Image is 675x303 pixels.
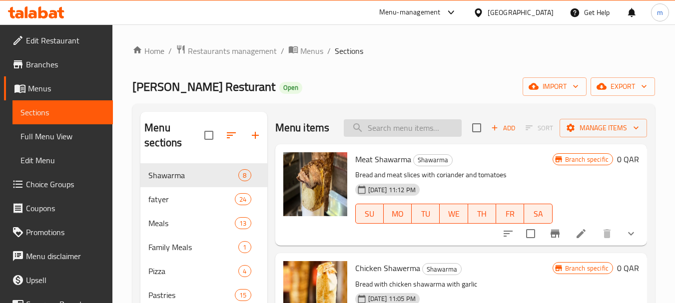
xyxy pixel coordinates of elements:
span: Restaurants management [188,45,277,57]
span: Select to update [520,223,541,244]
div: items [235,289,251,301]
span: Manage items [568,122,639,134]
span: Edit Restaurant [26,34,105,46]
span: Sort sections [219,123,243,147]
a: Restaurants management [176,44,277,57]
button: TH [468,204,496,224]
div: items [238,265,251,277]
a: Edit Restaurant [4,28,113,52]
div: Family Meals1 [140,235,267,259]
a: Promotions [4,220,113,244]
div: items [235,193,251,205]
div: Shawarma [413,154,453,166]
span: 24 [235,195,250,204]
button: Manage items [560,119,647,137]
span: import [531,80,579,93]
h6: 0 QAR [617,261,639,275]
img: Meat Shawarma [283,152,347,216]
span: Coupons [26,202,105,214]
a: Home [132,45,164,57]
span: Menus [28,82,105,94]
a: Coupons [4,196,113,220]
button: FR [496,204,524,224]
div: Shawarma [422,263,462,275]
div: fatyer [148,193,235,205]
button: TU [412,204,440,224]
button: export [591,77,655,96]
span: Shawarma [414,154,452,166]
button: show more [619,222,643,246]
span: 15 [235,291,250,300]
a: Choice Groups [4,172,113,196]
div: items [238,169,251,181]
span: Shawarma [148,169,238,181]
li: / [168,45,172,57]
span: Add [490,122,517,134]
div: items [235,217,251,229]
span: Choice Groups [26,178,105,190]
a: Upsell [4,268,113,292]
h2: Menu items [275,120,330,135]
a: Edit Menu [12,148,113,172]
span: Sections [335,45,363,57]
span: Meat Shawarma [355,152,411,167]
div: Pizza4 [140,259,267,283]
span: Full Menu View [20,130,105,142]
button: WE [440,204,468,224]
span: Pizza [148,265,238,277]
span: Sections [20,106,105,118]
h6: 0 QAR [617,152,639,166]
li: / [281,45,284,57]
span: Branches [26,58,105,70]
li: / [327,45,331,57]
span: Menus [300,45,323,57]
p: Bread and meat slices with coriander and tomatoes [355,169,553,181]
svg: Show Choices [625,228,637,240]
div: [GEOGRAPHIC_DATA] [488,7,554,18]
span: Shawarma [423,264,461,275]
a: Menus [4,76,113,100]
span: SA [528,207,548,221]
div: Menu-management [379,6,441,18]
span: Open [279,83,302,92]
span: Branch specific [561,264,613,273]
span: 4 [239,267,250,276]
button: MO [384,204,412,224]
span: 1 [239,243,250,252]
span: Family Meals [148,241,238,253]
div: Shawarma8 [140,163,267,187]
span: TU [416,207,436,221]
button: Branch-specific-item [543,222,567,246]
span: Meals [148,217,235,229]
span: MO [388,207,408,221]
span: Promotions [26,226,105,238]
div: items [238,241,251,253]
span: export [599,80,647,93]
button: Add section [243,123,267,147]
button: SU [355,204,384,224]
span: Select section [466,117,487,138]
span: TH [472,207,492,221]
button: delete [595,222,619,246]
span: Edit Menu [20,154,105,166]
span: m [657,7,663,18]
span: FR [500,207,520,221]
div: Meals13 [140,211,267,235]
div: fatyer24 [140,187,267,211]
button: sort-choices [496,222,520,246]
span: Add item [487,120,519,136]
span: Select all sections [198,125,219,146]
button: Add [487,120,519,136]
a: Branches [4,52,113,76]
button: import [523,77,587,96]
span: Pastries [148,289,235,301]
span: SU [360,207,380,221]
a: Menus [288,44,323,57]
span: 13 [235,219,250,228]
a: Sections [12,100,113,124]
